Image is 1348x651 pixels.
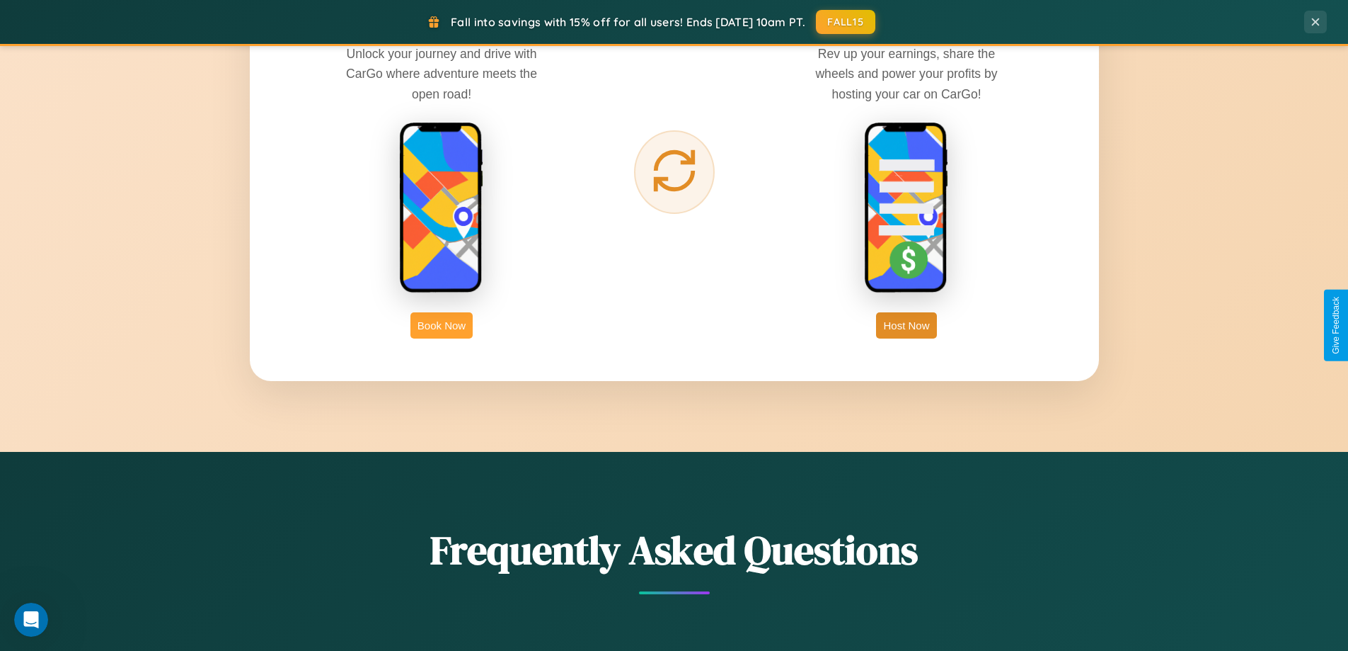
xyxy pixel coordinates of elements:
img: rent phone [399,122,484,295]
h2: Frequently Asked Questions [250,523,1099,577]
div: Give Feedback [1331,297,1341,354]
iframe: Intercom live chat [14,603,48,637]
button: Host Now [876,312,936,339]
p: Rev up your earnings, share the wheels and power your profits by hosting your car on CarGo! [800,44,1013,103]
button: FALL15 [816,10,875,34]
button: Book Now [410,312,473,339]
img: host phone [864,122,949,295]
p: Unlock your journey and drive with CarGo where adventure meets the open road! [335,44,548,103]
span: Fall into savings with 15% off for all users! Ends [DATE] 10am PT. [451,15,805,29]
